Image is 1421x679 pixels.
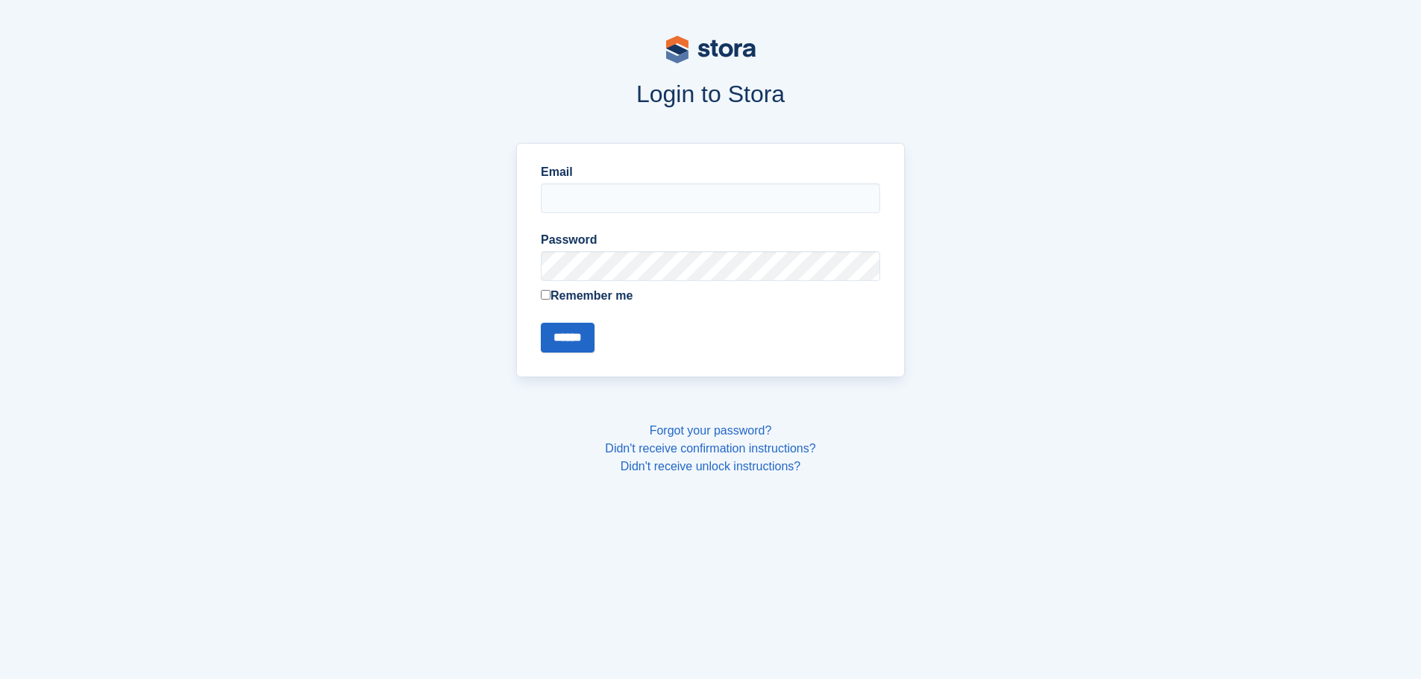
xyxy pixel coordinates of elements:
[621,460,800,473] a: Didn't receive unlock instructions?
[541,287,880,305] label: Remember me
[666,36,756,63] img: stora-logo-53a41332b3708ae10de48c4981b4e9114cc0af31d8433b30ea865607fb682f29.svg
[541,231,880,249] label: Password
[541,163,880,181] label: Email
[650,424,772,437] a: Forgot your password?
[541,290,550,300] input: Remember me
[605,442,815,455] a: Didn't receive confirmation instructions?
[232,80,1190,107] h1: Login to Stora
